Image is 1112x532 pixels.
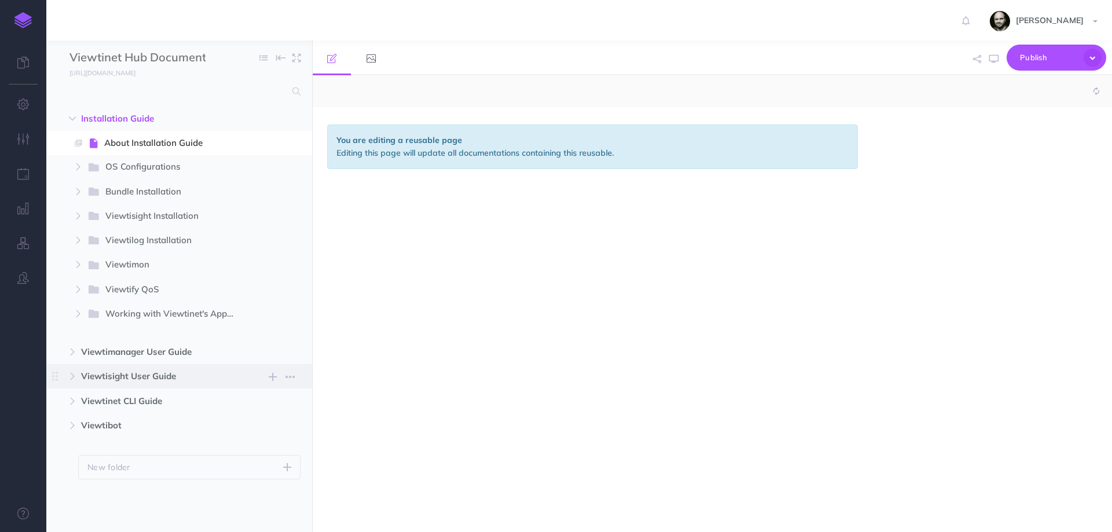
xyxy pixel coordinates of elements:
span: Viewtisight Installation [105,209,225,224]
span: Viewtibot [81,419,228,432]
img: logo-mark.svg [14,12,32,28]
span: Viewtimanager User Guide [81,345,228,359]
span: About Installation Guide [104,136,243,150]
span: Viewtimon [105,258,225,273]
button: Publish [1007,45,1106,71]
span: Bundle Installation [105,185,225,200]
span: Working with Viewtinet's Appliance [105,307,244,322]
strong: You are editing a reusable page [336,135,462,145]
p: New folder [87,461,130,474]
span: Installation Guide [81,112,228,126]
span: Viewtify QoS [105,282,225,298]
p: Editing this page will update all documentations containing this reusable. [336,146,848,159]
small: [URL][DOMAIN_NAME] [69,69,136,77]
span: OS Configurations [105,160,225,175]
img: fYsxTL7xyiRwVNfLOwtv2ERfMyxBnxhkboQPdXU4.jpeg [990,11,1010,31]
span: Viewtisight User Guide [81,369,228,383]
span: Publish [1020,49,1078,67]
span: [PERSON_NAME] [1010,15,1089,25]
input: Documentation Name [69,49,206,67]
button: New folder [78,455,301,479]
span: Viewtilog Installation [105,233,225,248]
span: Viewtinet CLI Guide [81,394,228,408]
a: [URL][DOMAIN_NAME] [46,67,147,78]
input: Search [69,81,286,102]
